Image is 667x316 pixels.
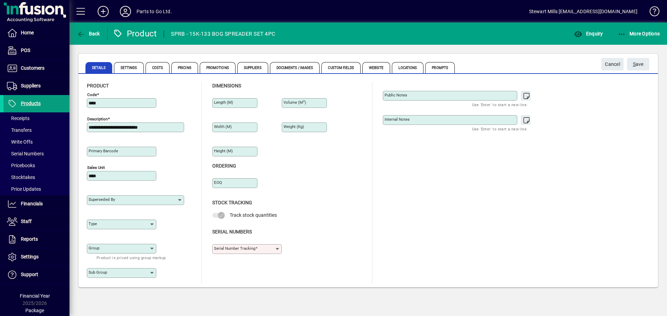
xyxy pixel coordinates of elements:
div: Stewart Mills [EMAIL_ADDRESS][DOMAIN_NAME] [529,6,637,17]
span: Cancel [605,59,620,70]
span: Costs [146,62,170,73]
span: Pricing [171,62,198,73]
a: Customers [3,60,69,77]
mat-label: Code [87,92,97,97]
a: Knowledge Base [644,1,658,24]
mat-label: Internal Notes [385,117,410,122]
span: Prompts [425,62,455,73]
a: Staff [3,213,69,230]
a: Serial Numbers [3,148,69,160]
mat-label: Length (m) [214,100,233,105]
span: Back [77,31,100,36]
span: Enquiry [574,31,603,36]
mat-hint: Product is priced using group markup [97,254,166,262]
a: Receipts [3,112,69,124]
mat-label: Superseded by [89,197,115,202]
mat-label: Volume (m ) [283,100,306,105]
div: Parts to Go Ltd. [137,6,172,17]
a: Stocktakes [3,171,69,183]
a: Support [3,266,69,283]
mat-label: EOQ [214,180,222,185]
span: Stock Tracking [212,200,252,205]
span: Serial Numbers [7,151,44,156]
mat-label: Primary barcode [89,148,118,153]
button: Cancel [601,58,624,70]
span: Ordering [212,163,236,169]
mat-label: Sub group [89,270,107,275]
button: More Options [616,27,662,40]
a: Financials [3,195,69,213]
a: Home [3,24,69,42]
span: S [633,61,636,67]
mat-label: Description [87,117,108,121]
span: Settings [114,62,144,73]
mat-label: Weight (Kg) [283,124,304,129]
span: Financial Year [20,293,50,299]
mat-label: Width (m) [214,124,232,129]
span: Products [21,101,41,106]
button: Add [92,5,114,18]
span: Settings [21,254,39,259]
mat-label: Group [89,246,99,250]
span: Details [85,62,112,73]
mat-hint: Use 'Enter' to start a new line [472,125,527,133]
span: Write Offs [7,139,33,145]
span: Serial Numbers [212,229,252,234]
span: Stocktakes [7,174,35,180]
span: Staff [21,219,32,224]
span: Product [87,83,109,88]
span: Dimensions [212,83,241,88]
mat-hint: Use 'Enter' to start a new line [472,101,527,109]
button: Save [627,58,649,70]
span: Website [362,62,390,73]
span: Track stock quantities [230,212,277,218]
span: Customers [21,65,44,71]
span: Promotions [200,62,236,73]
a: Settings [3,248,69,266]
a: Price Updates [3,183,69,195]
div: Product [113,28,157,39]
a: Write Offs [3,136,69,148]
span: ave [633,59,644,70]
mat-label: Public Notes [385,93,407,97]
span: Package [25,308,44,313]
button: Profile [114,5,137,18]
span: POS [21,48,30,53]
a: Transfers [3,124,69,136]
a: Pricebooks [3,160,69,171]
mat-label: Height (m) [214,148,233,153]
sup: 3 [303,100,305,103]
span: Suppliers [21,83,41,88]
span: Custom Fields [321,62,360,73]
span: Price Updates [7,186,41,192]
span: Pricebooks [7,163,35,168]
span: Reports [21,236,38,242]
span: Locations [392,62,423,73]
a: Suppliers [3,77,69,95]
span: Documents / Images [270,62,320,73]
span: Receipts [7,116,30,121]
a: Reports [3,231,69,248]
span: Suppliers [237,62,268,73]
span: Home [21,30,34,35]
mat-label: Serial Number tracking [214,246,255,251]
button: Back [75,27,102,40]
span: Transfers [7,127,32,133]
span: Financials [21,201,43,206]
span: Support [21,272,38,277]
span: More Options [618,31,660,36]
div: SPRB - 15K-133 BOG SPREADER SET 4PC [171,28,275,40]
mat-label: Sales unit [87,165,105,170]
button: Enquiry [572,27,604,40]
a: POS [3,42,69,59]
mat-label: Type [89,221,97,226]
app-page-header-button: Back [69,27,108,40]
